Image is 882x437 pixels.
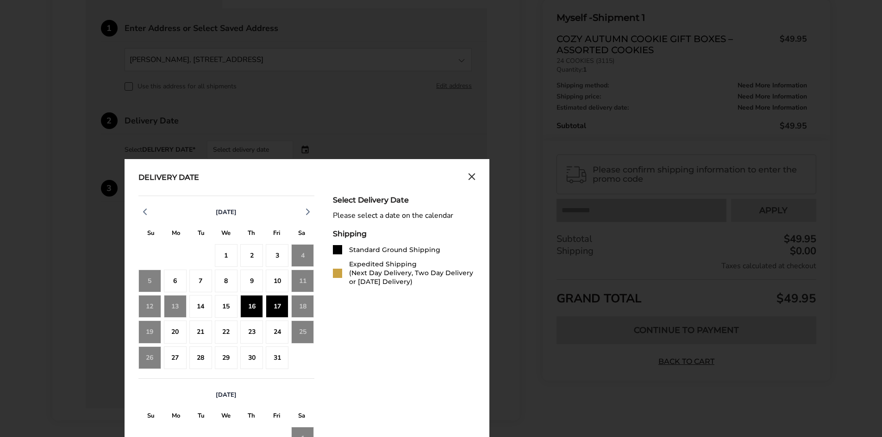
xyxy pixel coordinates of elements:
div: M [163,410,188,424]
button: Close calendar [468,173,475,183]
div: M [163,227,188,241]
div: F [264,227,289,241]
div: Shipping [333,229,475,238]
div: S [289,410,314,424]
button: [DATE] [212,208,240,216]
span: [DATE] [216,391,237,399]
div: Select Delivery Date [333,196,475,204]
button: [DATE] [212,391,240,399]
div: F [264,410,289,424]
div: S [138,227,163,241]
div: W [213,410,238,424]
div: T [188,227,213,241]
div: T [239,227,264,241]
div: S [289,227,314,241]
div: Please select a date on the calendar [333,211,475,220]
span: [DATE] [216,208,237,216]
div: Delivery Date [138,173,199,183]
div: Expedited Shipping (Next Day Delivery, Two Day Delivery or [DATE] Delivery) [349,260,475,286]
div: T [188,410,213,424]
div: Standard Ground Shipping [349,246,440,254]
div: T [239,410,264,424]
div: S [138,410,163,424]
div: W [213,227,238,241]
